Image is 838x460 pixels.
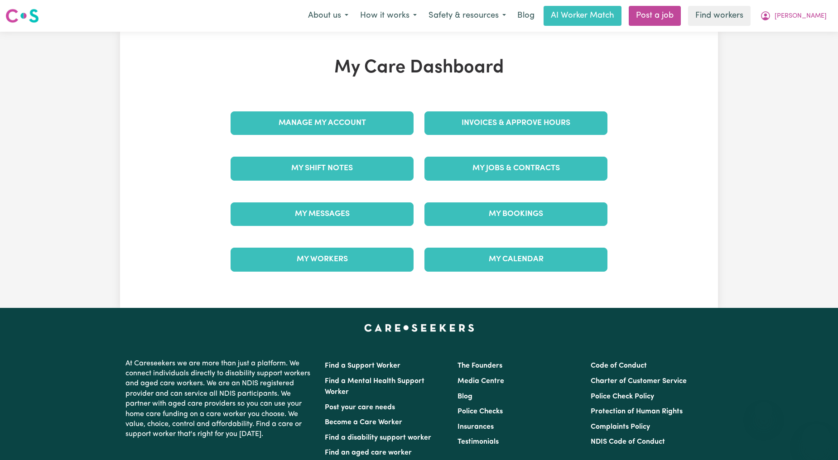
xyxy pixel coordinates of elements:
a: AI Worker Match [544,6,621,26]
a: My Jobs & Contracts [424,157,607,180]
a: Manage My Account [231,111,414,135]
a: Complaints Policy [591,423,650,431]
p: At Careseekers we are more than just a platform. We connect individuals directly to disability su... [125,355,314,443]
button: About us [302,6,354,25]
a: Charter of Customer Service [591,378,687,385]
a: Code of Conduct [591,362,647,369]
a: My Workers [231,248,414,271]
a: Find workers [688,6,751,26]
button: Safety & resources [423,6,512,25]
a: Blog [512,6,540,26]
a: Invoices & Approve Hours [424,111,607,135]
a: My Shift Notes [231,157,414,180]
button: My Account [754,6,833,25]
a: Protection of Human Rights [591,408,683,415]
h1: My Care Dashboard [225,57,613,79]
a: Post your care needs [325,404,395,411]
a: The Founders [458,362,502,369]
a: Post a job [629,6,681,26]
a: Find a Mental Health Support Worker [325,378,424,396]
a: Careseekers home page [364,324,474,331]
a: Find a Support Worker [325,362,400,369]
a: Insurances [458,423,494,431]
a: My Messages [231,202,414,226]
a: Find an aged care worker [325,449,412,456]
span: [PERSON_NAME] [775,11,827,21]
a: NDIS Code of Conduct [591,438,665,446]
a: Police Check Policy [591,393,654,400]
a: My Calendar [424,248,607,271]
a: Police Checks [458,408,503,415]
iframe: Button to launch messaging window [802,424,831,453]
iframe: Close message [755,402,773,420]
img: Careseekers logo [5,8,39,24]
a: Blog [458,393,472,400]
a: Media Centre [458,378,504,385]
a: Become a Care Worker [325,419,402,426]
a: My Bookings [424,202,607,226]
a: Testimonials [458,438,499,446]
a: Careseekers logo [5,5,39,26]
a: Find a disability support worker [325,434,431,441]
button: How it works [354,6,423,25]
